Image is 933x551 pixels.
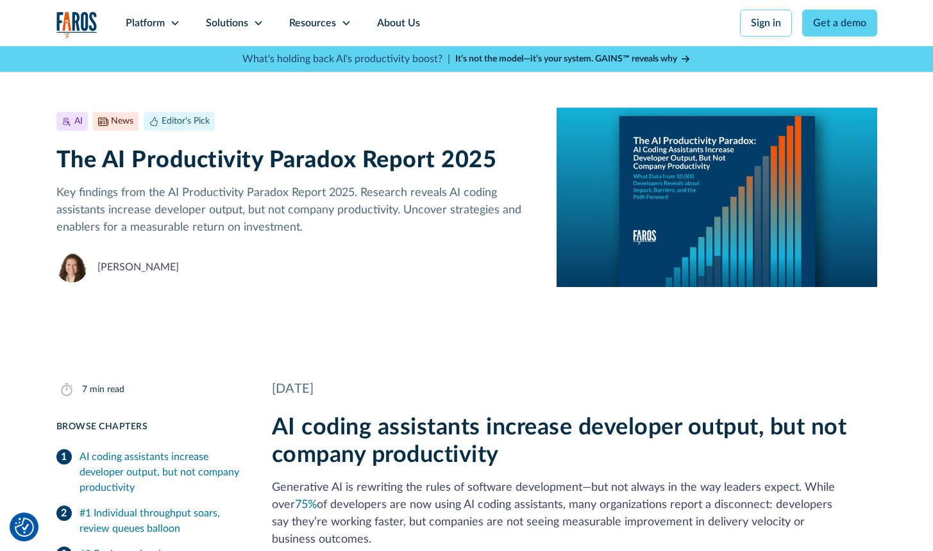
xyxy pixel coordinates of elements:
[15,518,34,537] img: Revisit consent button
[97,259,179,275] div: [PERSON_NAME]
[74,115,83,128] div: AI
[272,379,877,399] div: [DATE]
[80,506,241,536] div: #1 Individual throughput soars, review queues balloon
[455,54,677,63] strong: It’s not the model—it’s your system. GAINS™ reveals why
[15,518,34,537] button: Cookie Settings
[90,383,124,397] div: min read
[56,12,97,38] img: Logo of the analytics and reporting company Faros.
[802,10,877,37] a: Get a demo
[557,108,877,287] img: A report cover on a blue background. The cover reads:The AI Productivity Paradox: AI Coding Assis...
[126,15,165,31] div: Platform
[82,383,87,397] div: 7
[56,252,87,283] img: Neely Dunlap
[56,444,241,500] a: AI coding assistants increase developer output, but not company productivity
[455,53,691,66] a: It’s not the model—it’s your system. GAINS™ reveals why
[111,115,133,128] div: News
[740,10,792,37] a: Sign in
[80,449,241,495] div: AI coding assistants increase developer output, but not company productivity
[295,499,317,511] a: 75%
[162,115,210,128] div: Editor's Pick
[56,500,241,541] a: #1 Individual throughput soars, review queues balloon
[272,479,877,548] p: Generative AI is rewriting the rules of software development—but not always in the way leaders ex...
[272,414,877,469] h2: AI coding assistants increase developer output, but not company productivity
[289,15,336,31] div: Resources
[56,420,241,434] div: Browse Chapters
[56,147,537,174] h1: The AI Productivity Paradox Report 2025
[206,15,248,31] div: Solutions
[56,185,537,236] p: Key findings from the AI Productivity Paradox Report 2025. Research reveals AI coding assistants ...
[242,51,450,67] p: What's holding back AI's productivity boost? |
[56,12,97,38] a: home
